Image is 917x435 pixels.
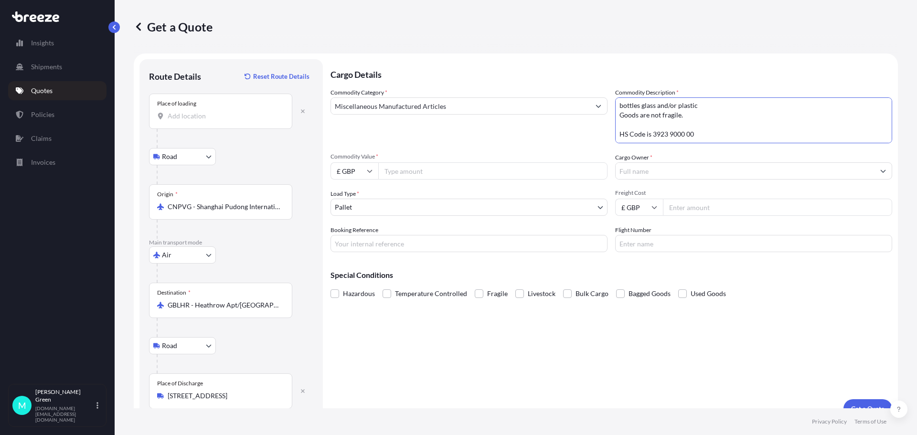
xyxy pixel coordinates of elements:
p: Reset Route Details [253,72,309,81]
button: Show suggestions [590,97,607,115]
span: Bagged Goods [629,286,671,301]
p: Get a Quote [851,404,885,414]
p: Policies [31,110,54,119]
label: Commodity Category [331,88,387,97]
span: Air [162,250,171,260]
span: Load Type [331,189,359,199]
a: Quotes [8,81,107,100]
span: Fragile [487,286,508,301]
p: [DOMAIN_NAME][EMAIL_ADDRESS][DOMAIN_NAME] [35,405,95,423]
div: Destination [157,289,191,297]
div: Place of loading [157,100,196,107]
p: Special Conditions [331,271,892,279]
a: Privacy Policy [812,418,847,425]
p: Quotes [31,86,53,95]
span: M [18,401,26,410]
input: Destination [168,300,280,310]
button: Show suggestions [874,162,892,180]
p: Route Details [149,71,201,82]
a: Terms of Use [854,418,886,425]
input: Enter amount [663,199,892,216]
p: Cargo Details [331,59,892,88]
input: Enter name [615,235,892,252]
label: Commodity Description [615,88,679,97]
button: Select transport [149,148,216,165]
button: Reset Route Details [240,69,313,84]
a: Insights [8,33,107,53]
button: Select transport [149,337,216,354]
span: Hazardous [343,286,375,301]
p: Invoices [31,158,55,167]
a: Claims [8,129,107,148]
p: [PERSON_NAME] Green [35,388,95,403]
p: Main transport mode [149,239,313,246]
span: Livestock [528,286,555,301]
button: Get a Quote [843,399,892,418]
p: Claims [31,134,52,143]
input: Type amount [378,162,608,180]
button: Pallet [331,199,608,216]
span: Freight Cost [615,189,892,197]
button: Select transport [149,246,216,264]
input: Select a commodity type [331,97,590,115]
input: Origin [168,202,280,212]
span: Temperature Controlled [395,286,467,301]
div: Origin [157,191,178,198]
p: Insights [31,38,54,48]
input: Your internal reference [331,235,608,252]
span: Road [162,341,177,350]
span: Bulk Cargo [576,286,608,301]
a: Shipments [8,57,107,76]
label: Cargo Owner [615,153,652,162]
a: Invoices [8,153,107,172]
a: Policies [8,105,107,124]
label: Booking Reference [331,225,378,235]
span: Pallet [335,202,352,212]
input: Place of Discharge [168,391,280,401]
input: Place of loading [168,111,280,121]
span: Commodity Value [331,153,608,160]
span: Road [162,152,177,161]
label: Flight Number [615,225,651,235]
div: Place of Discharge [157,380,203,387]
span: Used Goods [691,286,726,301]
p: Shipments [31,62,62,72]
input: Full name [616,162,874,180]
p: Get a Quote [134,19,213,34]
